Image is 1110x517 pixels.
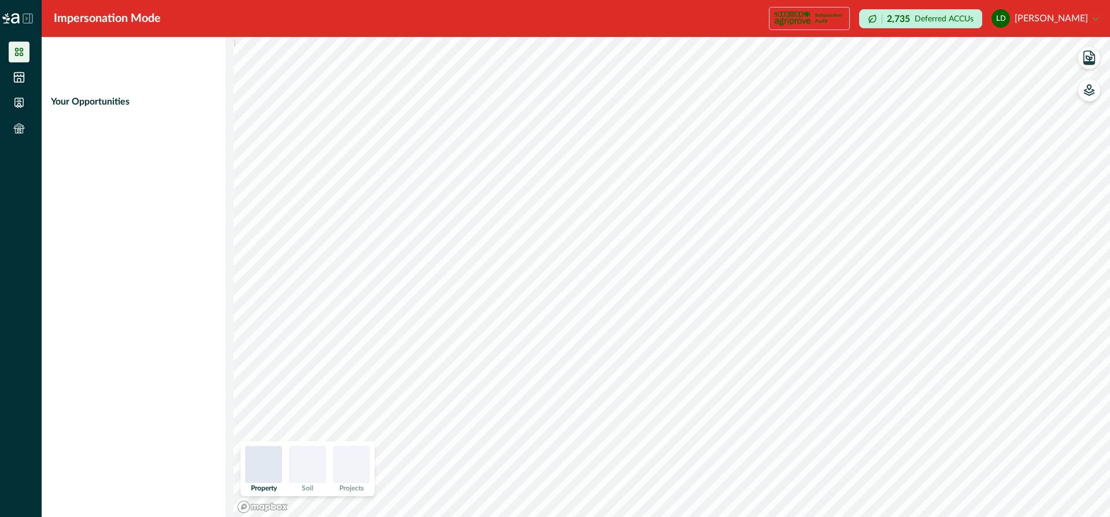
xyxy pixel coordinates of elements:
[251,485,277,492] p: Property
[302,485,313,492] p: Soil
[887,14,910,24] p: 2,735
[339,485,364,492] p: Projects
[54,10,161,27] div: Impersonation Mode
[237,500,288,514] a: Mapbox logo
[774,9,811,28] img: certification logo
[915,14,974,23] p: Deferred ACCUs
[991,5,1098,32] button: leonie doran[PERSON_NAME]
[2,13,20,24] img: Logo
[815,13,845,24] p: Independent Audit
[51,95,129,109] p: Your Opportunities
